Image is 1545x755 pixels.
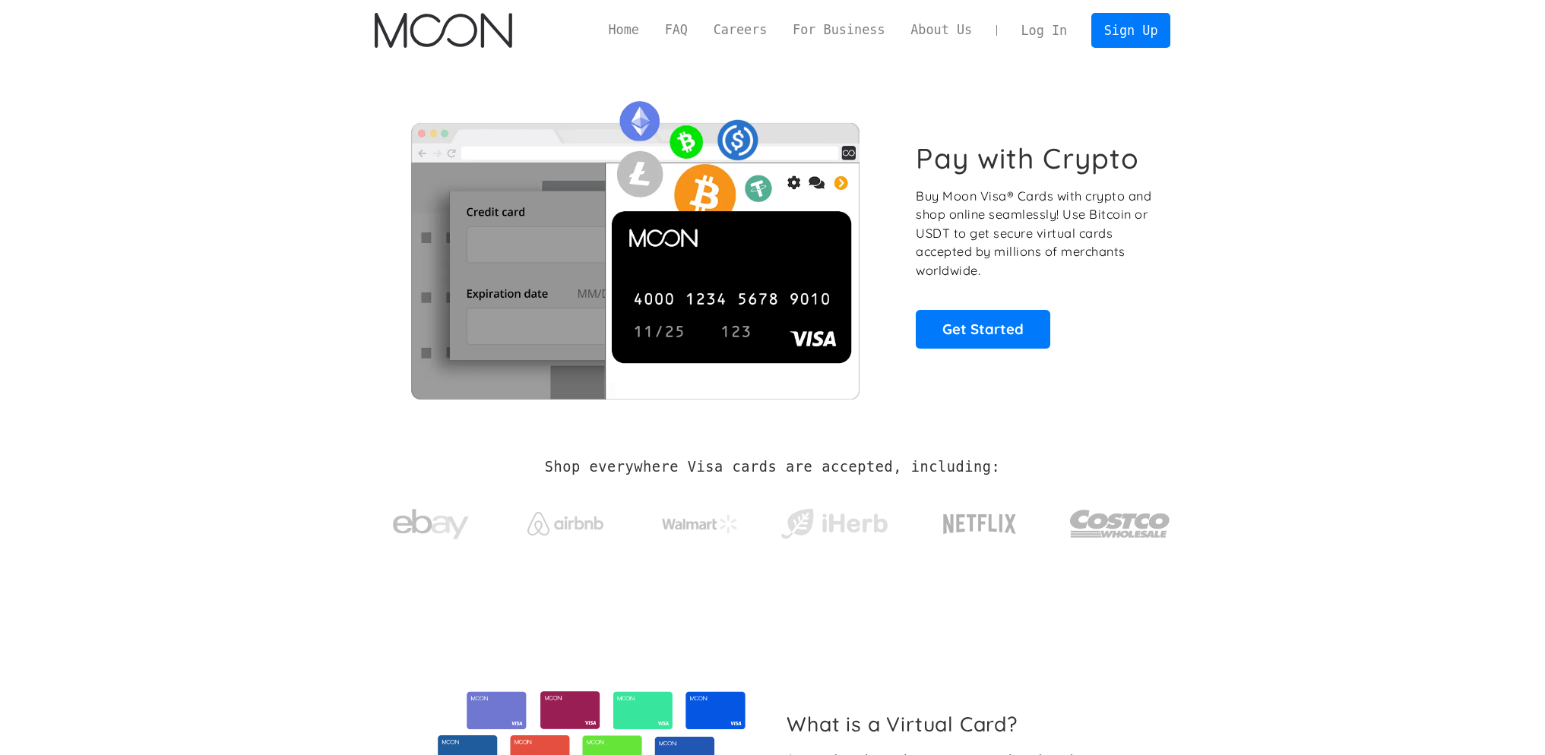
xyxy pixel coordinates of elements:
[701,21,780,39] a: Careers
[916,187,1154,280] p: Buy Moon Visa® Cards with crypto and shop online seamlessly! Use Bitcoin or USDT to get secure vi...
[375,13,512,48] img: Moon Logo
[1091,13,1170,47] a: Sign Up
[780,21,898,39] a: For Business
[777,489,891,551] a: iHerb
[1008,14,1080,47] a: Log In
[375,13,512,48] a: home
[787,712,1158,736] h2: What is a Virtual Card?
[898,21,985,39] a: About Us
[375,485,488,556] a: ebay
[596,21,652,39] a: Home
[375,90,895,399] img: Moon Cards let you spend your crypto anywhere Visa is accepted.
[1069,495,1171,552] img: Costco
[912,490,1048,551] a: Netflix
[643,500,756,541] a: Walmart
[527,512,603,535] img: Airbnb
[1069,480,1171,560] a: Costco
[916,141,1139,175] h1: Pay with Crypto
[393,501,469,548] img: ebay
[508,497,622,543] a: Airbnb
[942,505,1018,543] img: Netflix
[777,504,891,544] img: iHerb
[545,459,1000,475] h2: Shop everywhere Visa cards are accepted, including:
[662,515,738,533] img: Walmart
[916,310,1050,348] a: Get Started
[652,21,701,39] a: FAQ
